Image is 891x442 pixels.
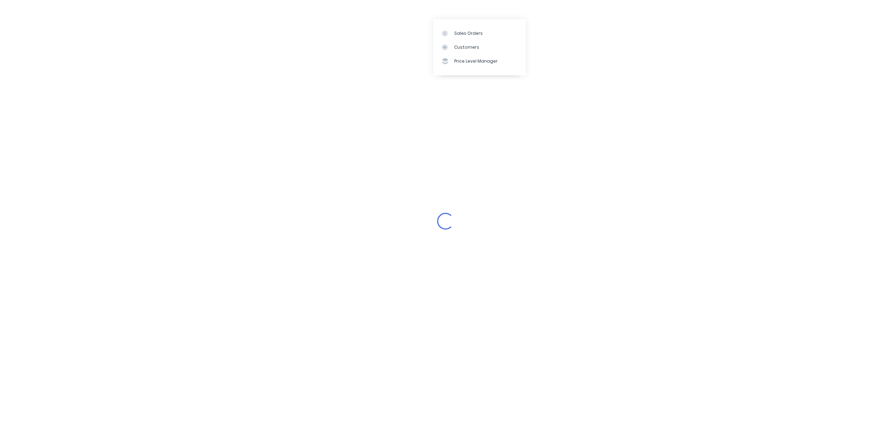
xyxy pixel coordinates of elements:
[433,26,526,40] a: Sales Orders
[433,54,526,68] a: Price Level Manager
[454,58,498,64] div: Price Level Manager
[454,30,483,37] div: Sales Orders
[433,40,526,54] a: Customers
[454,44,479,50] div: Customers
